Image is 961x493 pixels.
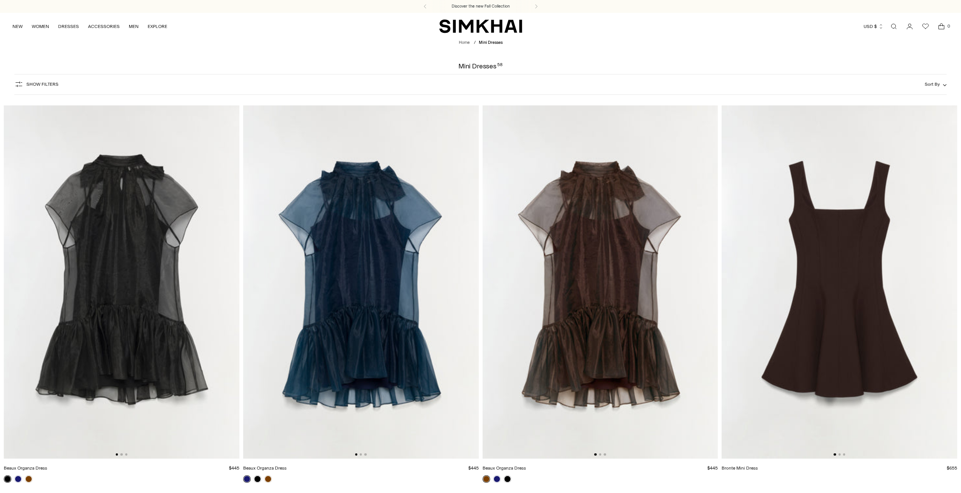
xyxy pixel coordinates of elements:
a: Bronte Mini Dress [722,465,758,471]
button: Show Filters [14,78,59,90]
button: Go to slide 2 [359,453,362,456]
button: Go to slide 2 [120,453,123,456]
a: EXPLORE [148,18,167,35]
a: WOMEN [32,18,49,35]
a: Beaux Organza Dress [4,465,47,471]
h1: Mini Dresses [458,63,503,70]
button: Go to slide 1 [355,453,357,456]
span: Show Filters [26,82,59,87]
a: Home [459,40,470,45]
button: Sort By [925,80,947,88]
a: Discover the new Fall Collection [452,3,510,9]
a: ACCESSORIES [88,18,120,35]
a: Beaux Organza Dress [483,465,526,471]
div: / [474,40,476,46]
img: Bronte Mini Dress [722,105,957,459]
a: Wishlist [918,19,933,34]
button: Go to slide 3 [125,453,127,456]
a: Open search modal [886,19,901,34]
a: DRESSES [58,18,79,35]
button: Go to slide 3 [364,453,367,456]
div: 58 [497,63,503,70]
a: Go to the account page [902,19,917,34]
button: USD $ [864,18,884,35]
img: Beaux Organza Dress [243,105,479,459]
button: Go to slide 3 [843,453,845,456]
a: MEN [129,18,139,35]
nav: breadcrumbs [459,40,503,46]
img: Beaux Organza Dress [483,105,718,459]
button: Go to slide 1 [834,453,836,456]
button: Go to slide 1 [116,453,118,456]
a: Open cart modal [934,19,949,34]
button: Go to slide 2 [599,453,601,456]
button: Go to slide 2 [838,453,841,456]
button: Go to slide 1 [594,453,597,456]
a: NEW [12,18,23,35]
span: 0 [945,23,952,29]
a: SIMKHAI [439,19,522,34]
button: Go to slide 3 [604,453,606,456]
a: Beaux Organza Dress [243,465,287,471]
span: Mini Dresses [479,40,503,45]
img: Beaux Organza Dress [4,105,239,459]
span: Sort By [925,82,940,87]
